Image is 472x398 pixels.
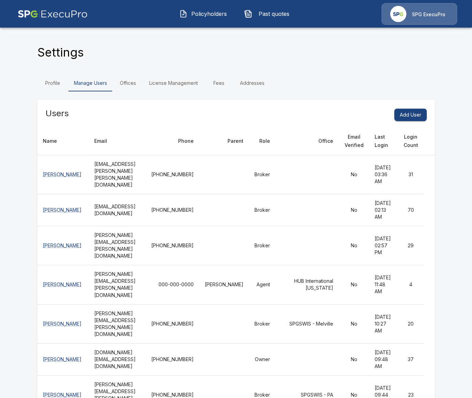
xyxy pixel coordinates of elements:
div: Settings Tabs [37,75,435,91]
td: [PHONE_NUMBER] [146,226,199,265]
a: Agency IconSPG ExecuPro [382,3,457,25]
td: [DATE] 02:13 AM [369,194,398,226]
th: Office [276,127,339,155]
td: [PERSON_NAME] [199,265,249,304]
button: Add User [394,109,427,121]
a: Manage Users [68,75,113,91]
th: [DOMAIN_NAME][EMAIL_ADDRESS][DOMAIN_NAME] [89,343,146,375]
td: HUB International [US_STATE] [276,265,339,304]
td: Agent [249,265,276,304]
img: AA Logo [18,3,88,25]
td: 29 [398,226,424,265]
td: 37 [398,343,424,375]
td: SPGSWIS - Melville [276,304,339,343]
td: Broker [249,194,276,226]
a: [PERSON_NAME] [43,207,81,213]
a: Addresses [234,75,270,91]
img: Policyholders Icon [179,10,187,18]
td: No [339,343,369,375]
td: [DATE] 02:57 PM [369,226,398,265]
a: [PERSON_NAME] [43,281,81,287]
td: 70 [398,194,424,226]
td: Broker [249,155,276,194]
th: [EMAIL_ADDRESS][PERSON_NAME][PERSON_NAME][DOMAIN_NAME] [89,155,146,194]
p: SPG ExecuPro [412,11,445,18]
a: [PERSON_NAME] [43,356,81,362]
td: 4 [398,265,424,304]
td: [PHONE_NUMBER] [146,194,199,226]
td: No [339,265,369,304]
a: Profile [37,75,68,91]
td: [PHONE_NUMBER] [146,304,199,343]
td: [PHONE_NUMBER] [146,155,199,194]
a: Offices [113,75,144,91]
th: Login Count [398,127,424,155]
h4: Settings [37,45,84,60]
th: [PERSON_NAME][EMAIL_ADDRESS][PERSON_NAME][DOMAIN_NAME] [89,304,146,343]
img: Past quotes Icon [244,10,252,18]
td: 20 [398,304,424,343]
span: Past quotes [255,10,293,18]
button: Past quotes IconPast quotes [239,5,298,23]
td: No [339,226,369,265]
th: Email [89,127,146,155]
td: No [339,155,369,194]
h5: Users [46,108,69,119]
a: License Management [144,75,203,91]
td: 31 [398,155,424,194]
td: [DATE] 09:48 AM [369,343,398,375]
td: Broker [249,304,276,343]
td: No [339,304,369,343]
th: Parent [199,127,249,155]
th: Role [249,127,276,155]
th: Name [37,127,89,155]
td: [PHONE_NUMBER] [146,343,199,375]
td: Broker [249,226,276,265]
th: Last Login [369,127,398,155]
th: Email Verified [339,127,369,155]
a: [PERSON_NAME] [43,242,81,248]
span: Policyholders [190,10,228,18]
a: Fees [203,75,234,91]
td: [DATE] 10:27 AM [369,304,398,343]
th: [EMAIL_ADDRESS][DOMAIN_NAME] [89,194,146,226]
th: [PERSON_NAME][EMAIL_ADDRESS][PERSON_NAME][DOMAIN_NAME] [89,265,146,304]
td: [DATE] 11:48 AM [369,265,398,304]
th: Phone [146,127,199,155]
th: [PERSON_NAME][EMAIL_ADDRESS][PERSON_NAME][DOMAIN_NAME] [89,226,146,265]
td: No [339,194,369,226]
td: 000-000-0000 [146,265,199,304]
a: [PERSON_NAME] [43,392,81,398]
a: [PERSON_NAME] [43,321,81,327]
img: Agency Icon [390,6,406,22]
a: [PERSON_NAME] [43,171,81,177]
td: [DATE] 03:36 AM [369,155,398,194]
button: Policyholders IconPolicyholders [174,5,233,23]
td: Owner [249,343,276,375]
